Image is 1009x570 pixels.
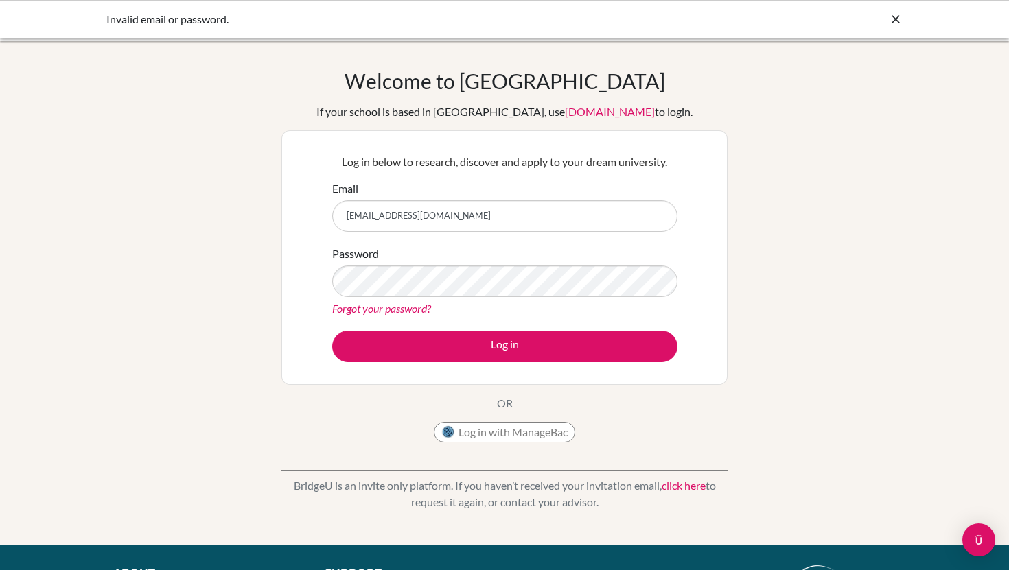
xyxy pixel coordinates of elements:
button: Log in with ManageBac [434,422,575,442]
a: click here [662,479,706,492]
a: Forgot your password? [332,302,431,315]
label: Email [332,180,358,197]
div: Open Intercom Messenger [962,523,995,556]
p: OR [497,395,513,412]
label: Password [332,246,379,262]
p: BridgeU is an invite only platform. If you haven’t received your invitation email, to request it ... [281,477,728,510]
div: Invalid email or password. [106,11,697,27]
div: If your school is based in [GEOGRAPHIC_DATA], use to login. [316,104,693,120]
h1: Welcome to [GEOGRAPHIC_DATA] [345,69,665,93]
a: [DOMAIN_NAME] [565,105,655,118]
button: Log in [332,331,677,362]
p: Log in below to research, discover and apply to your dream university. [332,154,677,170]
